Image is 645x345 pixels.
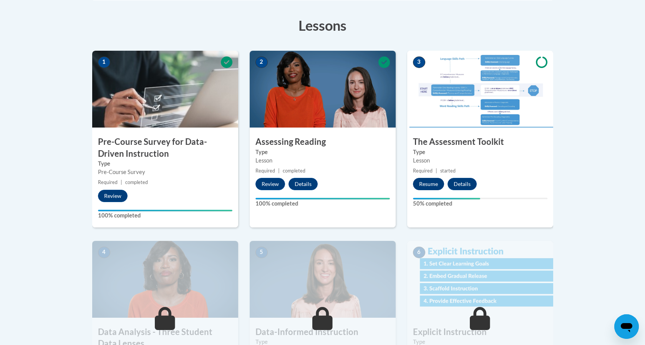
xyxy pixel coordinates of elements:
img: Course Image [250,241,396,318]
div: Lesson [255,156,390,165]
img: Course Image [92,241,238,318]
span: | [436,168,437,174]
h3: Assessing Reading [250,136,396,148]
label: Type [98,159,232,168]
div: Lesson [413,156,547,165]
button: Review [255,178,285,190]
div: Pre-Course Survey [98,168,232,176]
img: Course Image [407,51,553,128]
span: 6 [413,247,425,258]
span: completed [283,168,305,174]
img: Course Image [250,51,396,128]
div: Your progress [98,210,232,211]
span: Required [255,168,275,174]
span: | [278,168,280,174]
label: 50% completed [413,199,547,208]
label: 100% completed [98,211,232,220]
div: Your progress [255,198,390,199]
label: 100% completed [255,199,390,208]
button: Details [448,178,477,190]
button: Review [98,190,128,202]
div: Your progress [413,198,480,199]
img: Course Image [407,241,553,318]
span: 3 [413,56,425,68]
button: Resume [413,178,444,190]
h3: Data-Informed Instruction [250,326,396,338]
span: completed [125,179,148,185]
span: | [121,179,122,185]
h3: Explicit Instruction [407,326,553,338]
span: Required [98,179,118,185]
iframe: Button to launch messaging window [614,314,639,339]
span: 2 [255,56,268,68]
span: Required [413,168,433,174]
h3: The Assessment Toolkit [407,136,553,148]
button: Details [289,178,318,190]
h3: Lessons [92,16,553,35]
span: started [440,168,456,174]
label: Type [413,148,547,156]
img: Course Image [92,51,238,128]
span: 4 [98,247,110,258]
label: Type [255,148,390,156]
span: 5 [255,247,268,258]
h3: Pre-Course Survey for Data-Driven Instruction [92,136,238,160]
span: 1 [98,56,110,68]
